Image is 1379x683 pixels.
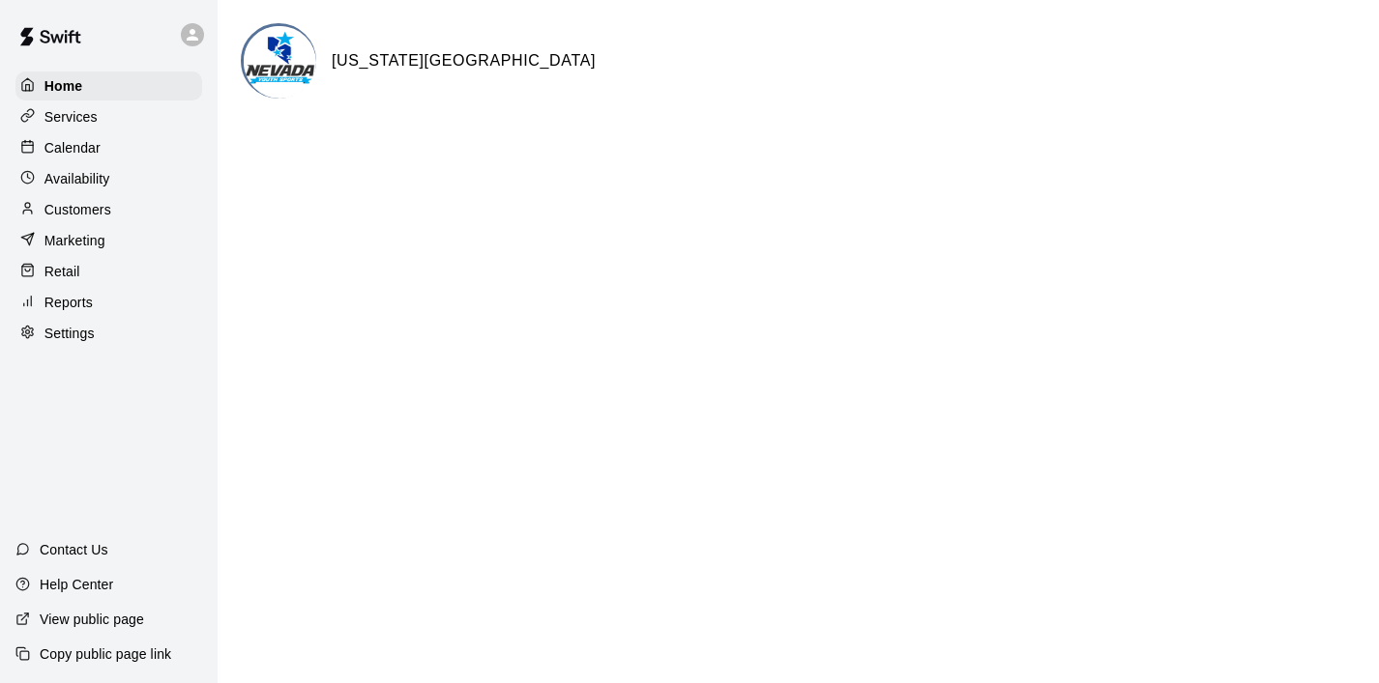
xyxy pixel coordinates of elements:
a: Marketing [15,226,202,255]
p: Customers [44,200,111,219]
p: Copy public page link [40,644,171,664]
p: Services [44,107,98,127]
p: Contact Us [40,540,108,559]
a: Home [15,71,202,100]
a: Settings [15,319,202,348]
p: Retail [44,262,80,281]
img: Nevada Youth Sports Center logo [244,26,316,99]
p: Help Center [40,575,113,594]
a: Services [15,102,202,131]
h6: [US_STATE][GEOGRAPHIC_DATA] [332,48,596,73]
a: Calendar [15,133,202,162]
p: Marketing [44,231,105,250]
a: Reports [15,288,202,317]
p: Calendar [44,138,101,157]
a: Retail [15,257,202,286]
p: Settings [44,324,95,343]
p: Reports [44,293,93,312]
p: Home [44,76,83,96]
a: Availability [15,164,202,193]
p: View public page [40,610,144,629]
p: Availability [44,169,110,188]
a: Customers [15,195,202,224]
